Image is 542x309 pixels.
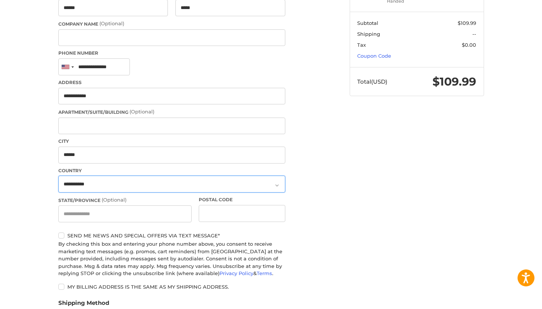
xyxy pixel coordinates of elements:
label: Country [58,167,285,174]
span: Shipping [357,31,380,37]
label: State/Province [58,196,192,204]
div: By checking this box and entering your phone number above, you consent to receive marketing text ... [58,240,285,277]
label: Company Name [58,20,285,28]
label: Apartment/Suite/Building [58,108,285,116]
label: City [58,138,285,145]
span: Tax [357,42,366,48]
span: $109.99 [458,20,476,26]
span: $109.99 [432,75,476,89]
small: (Optional) [102,197,126,203]
label: Send me news and special offers via text message* [58,233,285,239]
a: Terms [257,270,272,276]
span: Subtotal [357,20,378,26]
label: Postal Code [199,196,285,203]
small: (Optional) [99,20,124,26]
label: Address [58,79,285,86]
a: Coupon Code [357,53,391,59]
span: -- [472,31,476,37]
div: United States: +1 [59,59,76,75]
label: My billing address is the same as my shipping address. [58,284,285,290]
a: Privacy Policy [219,270,253,276]
span: $0.00 [462,42,476,48]
small: (Optional) [129,109,154,115]
label: Phone Number [58,50,285,57]
span: Total (USD) [357,78,387,85]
